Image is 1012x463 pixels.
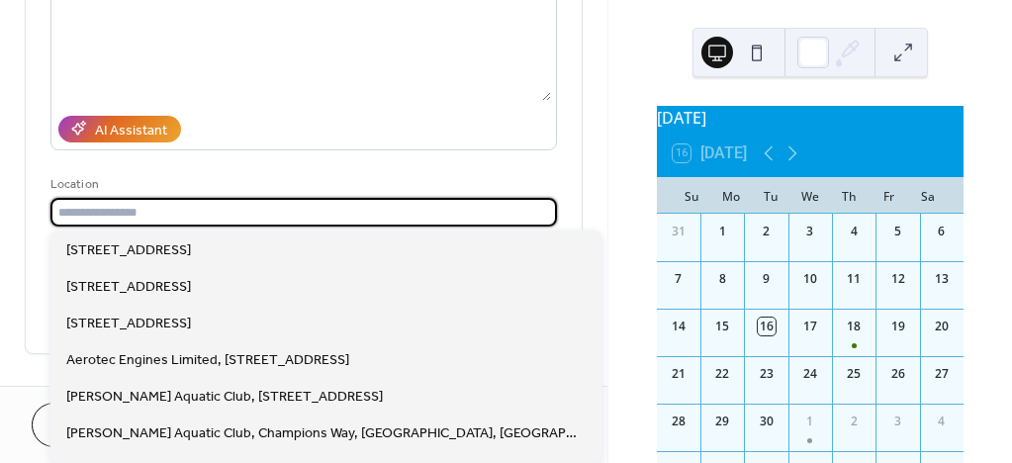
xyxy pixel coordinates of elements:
[713,413,731,430] div: 29
[758,318,776,335] div: 16
[830,178,870,214] div: Th
[845,413,863,430] div: 2
[758,365,776,383] div: 23
[933,413,951,430] div: 4
[713,365,731,383] div: 22
[801,270,819,288] div: 10
[713,223,731,240] div: 1
[751,178,790,214] div: Tu
[66,313,191,333] span: [STREET_ADDRESS]
[933,318,951,335] div: 20
[670,318,688,335] div: 14
[870,178,909,214] div: Fr
[713,318,731,335] div: 15
[758,413,776,430] div: 30
[66,349,349,370] span: Aerotec Engines Limited, [STREET_ADDRESS]
[889,270,907,288] div: 12
[670,365,688,383] div: 21
[50,174,553,195] div: Location
[889,413,907,430] div: 3
[845,270,863,288] div: 11
[712,178,752,214] div: Mo
[58,116,181,142] button: AI Assistant
[673,178,712,214] div: Su
[801,318,819,335] div: 17
[657,106,964,130] div: [DATE]
[32,403,153,447] button: Cancel
[670,223,688,240] div: 31
[889,223,907,240] div: 5
[758,270,776,288] div: 9
[933,365,951,383] div: 27
[670,413,688,430] div: 28
[66,386,383,407] span: [PERSON_NAME] Aquatic Club, [STREET_ADDRESS]
[933,223,951,240] div: 6
[801,223,819,240] div: 3
[845,318,863,335] div: 18
[66,239,191,260] span: [STREET_ADDRESS]
[908,178,948,214] div: Sa
[66,276,191,297] span: [STREET_ADDRESS]
[801,413,819,430] div: 1
[670,270,688,288] div: 7
[713,270,731,288] div: 8
[889,365,907,383] div: 26
[845,365,863,383] div: 25
[790,178,830,214] div: We
[889,318,907,335] div: 19
[66,422,586,443] span: [PERSON_NAME] Aquatic Club, Champions Way, [GEOGRAPHIC_DATA], [GEOGRAPHIC_DATA]
[845,223,863,240] div: 4
[801,365,819,383] div: 24
[758,223,776,240] div: 2
[95,120,167,140] div: AI Assistant
[933,270,951,288] div: 13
